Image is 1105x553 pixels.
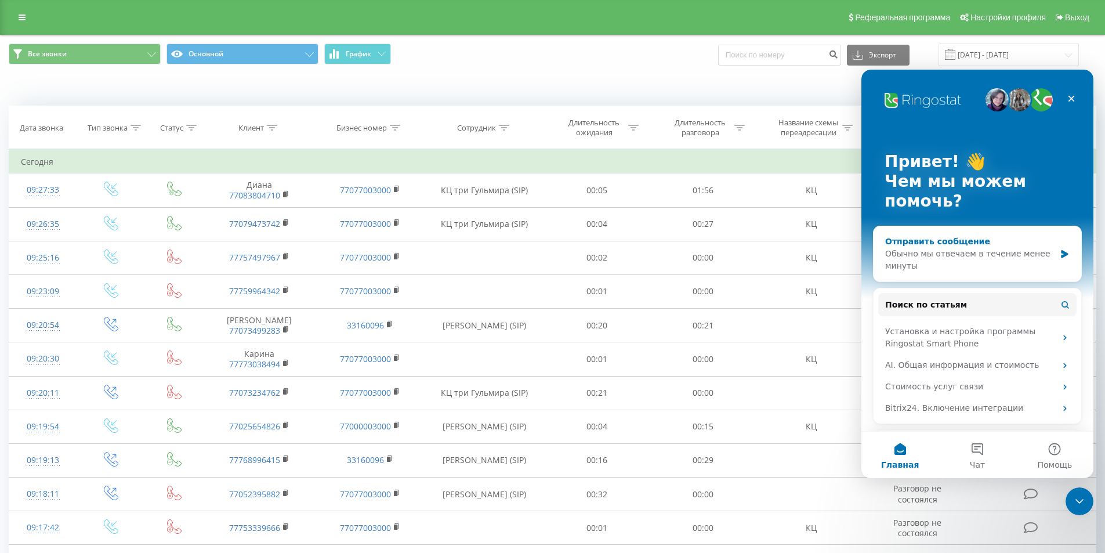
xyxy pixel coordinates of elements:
td: КЦ [756,511,866,545]
td: 00:00 [650,376,756,410]
div: 09:20:54 [21,314,66,337]
a: 77000003000 [340,421,391,432]
a: 77025654826 [229,421,280,432]
td: 00:01 [544,342,650,376]
div: Бизнес номер [336,123,387,133]
a: 77052395882 [229,489,280,500]
div: Длительность разговора [669,118,731,138]
span: Настройки профиля [970,13,1046,22]
a: 77759964342 [229,285,280,297]
td: 00:00 [650,511,756,545]
a: 77077003000 [340,252,391,263]
td: [PERSON_NAME] (SIP) [425,478,544,511]
div: 09:17:42 [21,516,66,539]
a: 77079473742 [229,218,280,229]
a: 77077003000 [340,522,391,533]
span: Разговор не состоялся [893,483,941,504]
td: КЦ [756,174,866,207]
td: 00:20 [544,309,650,342]
a: 77753339666 [229,522,280,533]
td: [PERSON_NAME] [204,309,314,342]
td: 01:56 [650,174,756,207]
td: КЦ [756,410,866,443]
div: Тип звонка [88,123,128,133]
div: Клиент [238,123,264,133]
a: 33160096 [347,454,384,465]
a: 77077003000 [340,387,391,398]
div: Дата звонка [20,123,63,133]
div: Сотрудник [457,123,496,133]
td: КЦ три Гульмира (SIP) [425,174,544,207]
span: График [346,50,371,58]
td: КЦ три Гульмира (SIP) [425,376,544,410]
a: 77077003000 [340,489,391,500]
td: 00:15 [650,410,756,443]
td: 00:21 [650,309,756,342]
td: 00:04 [544,410,650,443]
td: 00:27 [650,207,756,241]
div: Длительность ожидания [563,118,625,138]
td: 00:00 [650,478,756,511]
iframe: Intercom live chat [861,70,1093,478]
div: 09:19:13 [21,449,66,472]
a: 77083804710 [229,190,280,201]
td: [PERSON_NAME] (SIP) [425,309,544,342]
td: Карина [204,342,314,376]
div: 09:19:54 [21,415,66,438]
button: Основной [166,44,318,64]
td: 00:32 [544,478,650,511]
a: 77077003000 [340,353,391,364]
td: КЦ [756,274,866,308]
td: [PERSON_NAME] (SIP) [425,443,544,477]
td: КЦ [756,342,866,376]
span: Реферальная программа [855,13,950,22]
button: Экспорт [847,45,910,66]
div: 09:20:30 [21,348,66,370]
td: 00:05 [544,174,650,207]
td: 00:00 [650,274,756,308]
span: Выход [1065,13,1089,22]
td: 00:00 [650,241,756,274]
td: Сегодня [9,150,1096,174]
td: 00:16 [544,443,650,477]
a: 77077003000 [340,285,391,297]
div: 09:20:11 [21,382,66,404]
a: 77073234762 [229,387,280,398]
td: 00:29 [650,443,756,477]
div: Название схемы переадресации [777,118,839,138]
td: 00:00 [650,342,756,376]
span: Разговор не состоялся [893,517,941,538]
button: Все звонки [9,44,161,64]
a: 77757497967 [229,252,280,263]
div: 09:25:16 [21,247,66,269]
td: 00:01 [544,274,650,308]
td: КЦ три Гульмира (SIP) [425,207,544,241]
a: 77077003000 [340,218,391,229]
a: 33160096 [347,320,384,331]
span: Все звонки [28,49,67,59]
a: 77773038494 [229,359,280,370]
td: КЦ [756,207,866,241]
div: Статус [160,123,183,133]
td: 00:21 [544,376,650,410]
a: 77077003000 [340,185,391,196]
